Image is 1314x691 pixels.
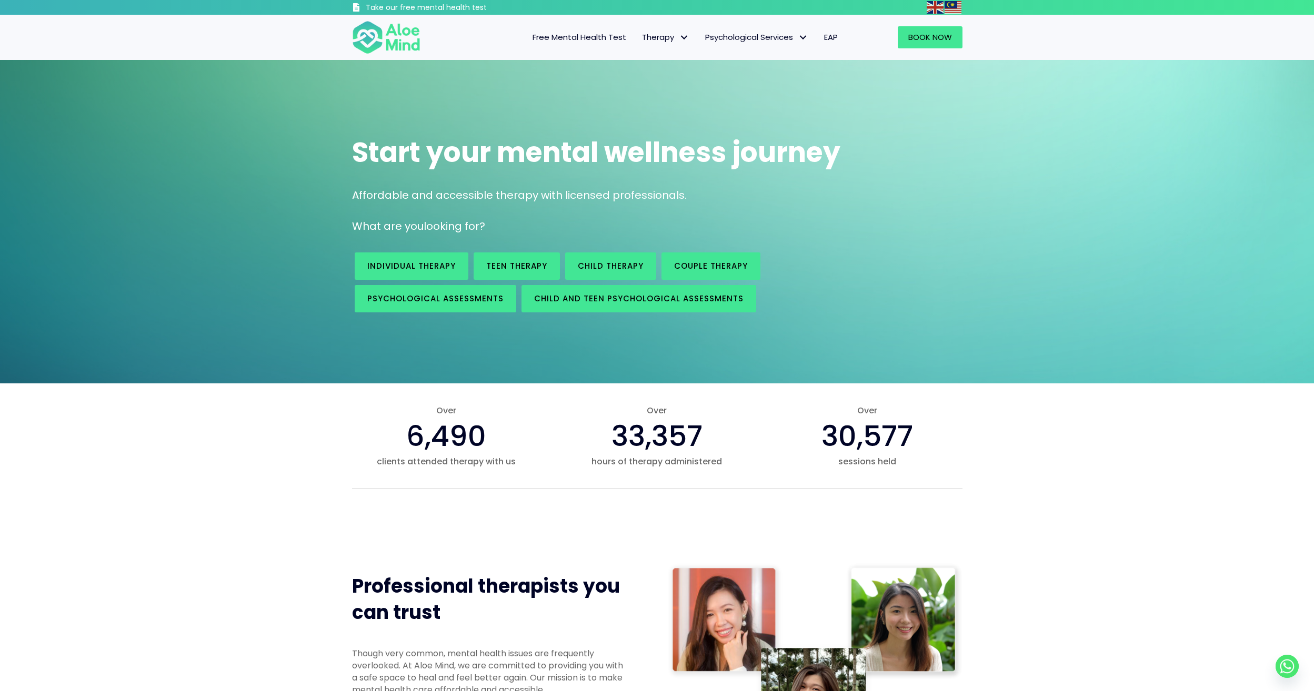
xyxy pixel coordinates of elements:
[796,30,811,45] span: Psychological Services: submenu
[434,26,846,48] nav: Menu
[611,416,703,456] span: 33,357
[533,32,626,43] span: Free Mental Health Test
[1276,655,1299,678] a: Whatsapp
[945,1,961,14] img: ms
[352,404,541,416] span: Over
[352,219,424,233] span: What are you
[525,26,634,48] a: Free Mental Health Test
[355,252,468,280] a: Individual therapy
[565,252,656,280] a: Child Therapy
[642,32,689,43] span: Therapy
[366,3,543,13] h3: Take our free mental health test
[578,260,644,271] span: Child Therapy
[562,404,751,416] span: Over
[898,26,962,48] a: Book Now
[821,416,913,456] span: 30,577
[773,404,962,416] span: Over
[352,455,541,468] span: clients attended therapy with us
[927,1,945,13] a: English
[352,3,543,15] a: Take our free mental health test
[674,260,748,271] span: Couple therapy
[534,293,744,304] span: Child and Teen Psychological assessments
[352,188,962,203] p: Affordable and accessible therapy with licensed professionals.
[697,26,816,48] a: Psychological ServicesPsychological Services: submenu
[773,455,962,468] span: sessions held
[406,416,486,456] span: 6,490
[367,293,504,304] span: Psychological assessments
[424,219,485,233] span: looking for?
[352,573,620,626] span: Professional therapists you can trust
[661,252,760,280] a: Couple therapy
[474,252,560,280] a: Teen Therapy
[634,26,697,48] a: TherapyTherapy: submenu
[352,133,840,171] span: Start your mental wellness journey
[908,32,952,43] span: Book Now
[816,26,846,48] a: EAP
[355,285,516,312] a: Psychological assessments
[945,1,962,13] a: Malay
[486,260,547,271] span: Teen Therapy
[705,32,808,43] span: Psychological Services
[927,1,944,14] img: en
[352,20,420,55] img: Aloe mind Logo
[562,455,751,468] span: hours of therapy administered
[367,260,456,271] span: Individual therapy
[677,30,692,45] span: Therapy: submenu
[521,285,756,312] a: Child and Teen Psychological assessments
[824,32,838,43] span: EAP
